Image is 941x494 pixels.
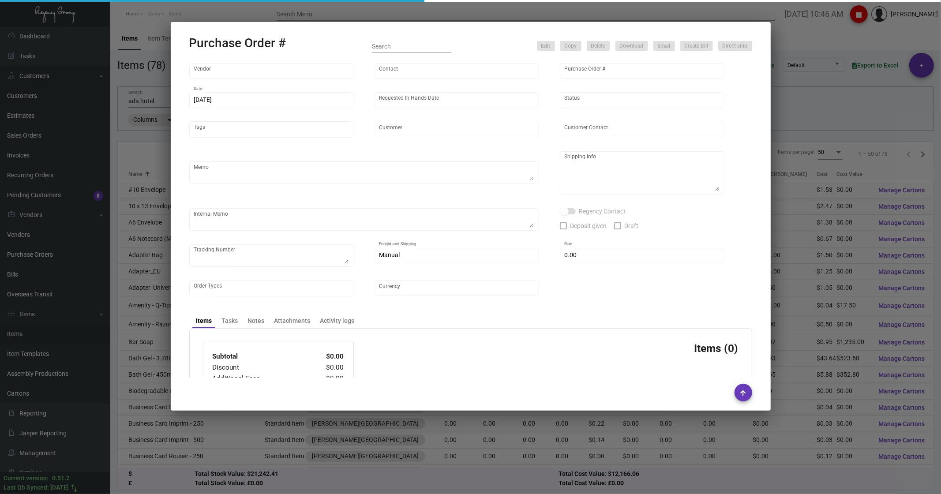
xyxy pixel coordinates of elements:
span: Draft [625,221,639,231]
td: Subtotal [212,351,308,362]
span: Create Bill [685,42,709,50]
div: 0.51.2 [52,474,70,483]
div: Items [196,316,212,326]
button: Create Bill [680,41,713,51]
button: Edit [537,41,555,51]
span: Copy [565,42,577,50]
div: Last Qb Synced: [DATE] [4,483,69,492]
span: Regency Contact [579,206,626,217]
button: Delete [587,41,610,51]
td: $0.00 [308,351,345,362]
td: Discount [212,362,308,373]
span: Download [620,42,644,50]
td: $0.00 [308,362,345,373]
div: Attachments [274,316,310,326]
span: Direct ship [723,42,748,50]
div: Notes [247,316,264,326]
div: Activity logs [320,316,354,326]
button: Download [615,41,648,51]
div: Current version: [4,474,49,483]
span: Manual [379,251,400,258]
h3: Items (0) [694,342,739,355]
td: $0.00 [308,373,345,384]
td: Additional Fees [212,373,308,384]
div: Tasks [221,316,238,326]
h2: Purchase Order # [189,36,286,51]
button: Email [653,41,675,51]
button: Copy [560,41,581,51]
span: Email [658,42,671,50]
span: Edit [541,42,551,50]
button: Direct ship [718,41,752,51]
span: Deposit given [570,221,607,231]
span: Delete [591,42,606,50]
